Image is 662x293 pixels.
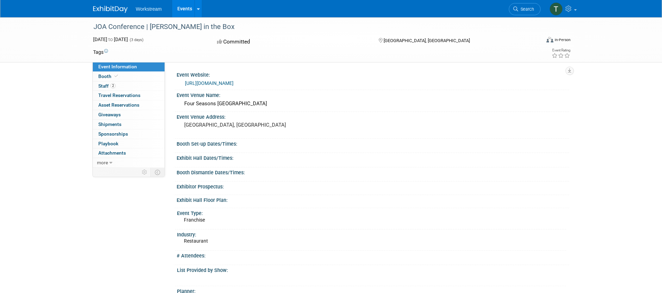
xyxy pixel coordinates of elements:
pre: [GEOGRAPHIC_DATA], [GEOGRAPHIC_DATA] [184,122,333,128]
div: Exhibit Hall Floor Plan: [177,195,569,204]
span: Workstream [136,6,162,12]
div: # Attendees: [177,251,569,259]
div: Event Rating [552,49,570,52]
div: Industry: [177,229,566,238]
span: Asset Reservations [98,102,139,108]
a: more [93,158,165,167]
span: more [97,160,108,165]
a: Travel Reservations [93,91,165,100]
div: Event Website: [177,70,569,78]
div: Exhibitor Prospectus: [177,182,569,190]
span: Travel Reservations [98,92,140,98]
span: Giveaways [98,112,121,117]
a: Sponsorships [93,129,165,139]
a: Staff2 [93,81,165,91]
span: to [107,37,114,42]
div: Event Format [500,36,571,46]
span: [DATE] [DATE] [93,37,128,42]
a: Attachments [93,148,165,158]
div: In-Person [554,37,571,42]
td: Toggle Event Tabs [150,168,165,177]
span: Attachments [98,150,126,156]
div: Committed [215,36,367,48]
span: Search [518,7,534,12]
span: Shipments [98,121,121,127]
a: Search [509,3,541,15]
a: Event Information [93,62,165,71]
i: Booth reservation complete [115,74,118,78]
span: (3 days) [129,38,144,42]
div: List Provided by Show: [177,265,566,274]
span: Event Information [98,64,137,69]
span: [GEOGRAPHIC_DATA], [GEOGRAPHIC_DATA] [384,38,470,43]
span: 2 [110,83,116,88]
span: Booth [98,74,119,79]
div: Booth Dismantle Dates/Times: [177,167,569,176]
div: JOA Conference | [PERSON_NAME] in the Box [91,21,530,33]
img: ExhibitDay [93,6,128,13]
a: Shipments [93,120,165,129]
img: Tanner Michaelis [550,2,563,16]
div: Event Venue Address: [177,112,569,120]
a: Booth [93,72,165,81]
div: Four Seasons [GEOGRAPHIC_DATA] [182,98,564,109]
td: Tags [93,49,108,56]
a: Giveaways [93,110,165,119]
span: Sponsorships [98,131,128,137]
span: Franchise [184,217,205,223]
div: Booth Set-up Dates/Times: [177,139,569,147]
a: Playbook [93,139,165,148]
div: Exhibit Hall Dates/Times: [177,153,569,162]
a: [URL][DOMAIN_NAME] [185,80,234,86]
a: Asset Reservations [93,100,165,110]
span: Staff [98,83,116,89]
div: Event Type: [177,208,566,217]
span: Restaurant [184,238,208,244]
div: Event Venue Name: [177,90,569,99]
span: Playbook [98,141,118,146]
img: Format-Inperson.png [546,37,553,42]
td: Personalize Event Tab Strip [139,168,151,177]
